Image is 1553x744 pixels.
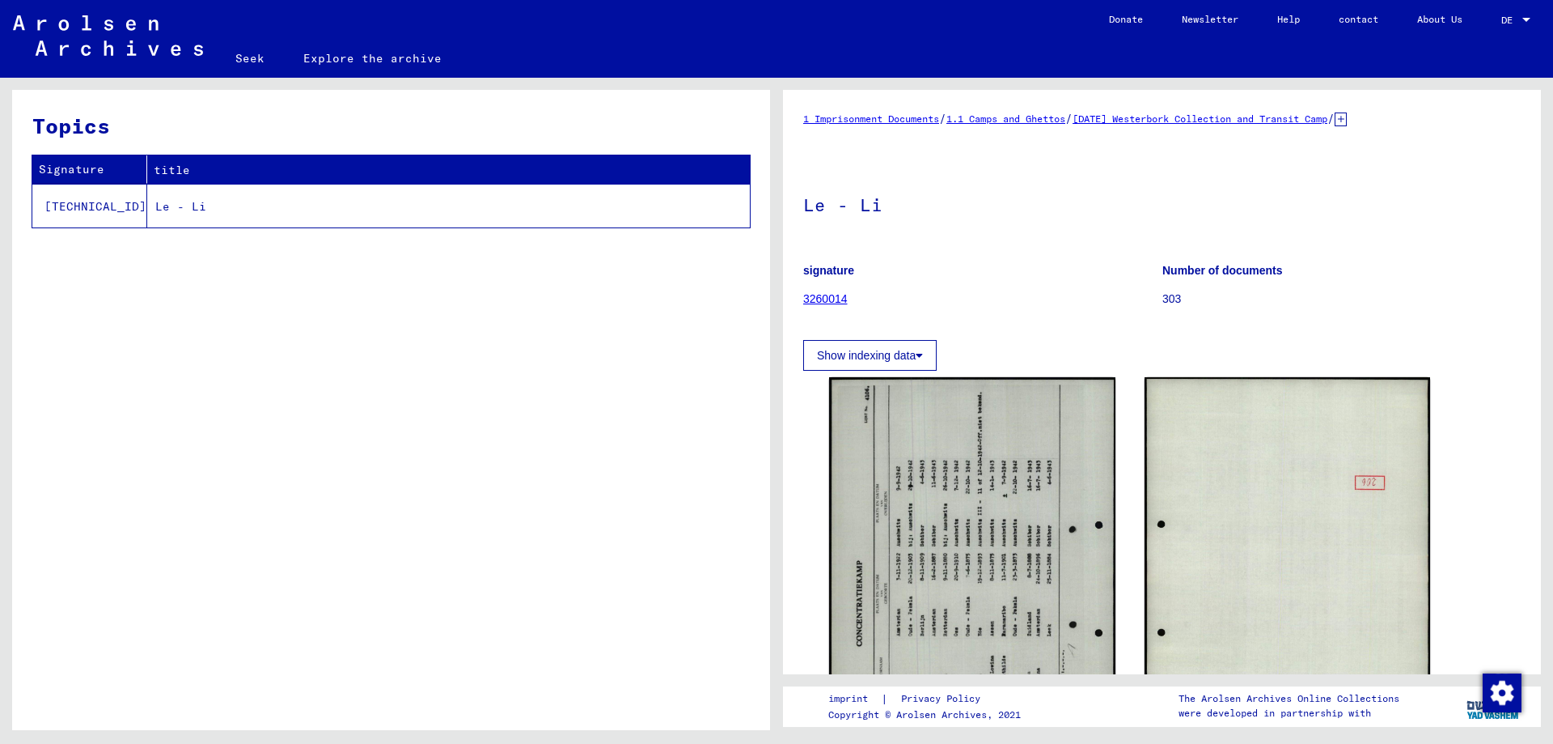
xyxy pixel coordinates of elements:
font: Seek [235,51,264,66]
img: yv_logo.png [1463,686,1524,726]
font: / [939,111,946,125]
button: Show indexing data [803,340,937,371]
font: Donate [1109,13,1143,25]
a: Explore the archive [284,39,461,78]
img: Arolsen_neg.svg [13,15,203,56]
font: [TECHNICAL_ID] [44,199,146,214]
font: DE [1501,14,1513,26]
font: / [1327,111,1335,125]
font: signature [803,264,854,277]
font: Privacy Policy [901,692,980,704]
font: Signature [39,162,104,176]
font: Show indexing data [817,349,916,362]
font: / [1065,111,1073,125]
img: Zustimmung ändern [1483,674,1521,712]
a: 3260014 [803,292,848,305]
font: Le - Li [155,199,206,214]
font: | [881,691,888,706]
font: The Arolsen Archives Online Collections [1179,692,1399,704]
a: [DATE] Westerbork Collection and Transit Camp [1073,113,1327,125]
a: Seek [216,39,284,78]
font: title [154,163,190,177]
font: Newsletter [1182,13,1238,25]
font: Explore the archive [303,51,442,66]
a: imprint [828,691,881,708]
a: 1.1 Camps and Ghettos [946,113,1065,125]
font: Number of documents [1162,264,1283,277]
font: 303 [1162,292,1181,305]
font: About Us [1417,13,1462,25]
font: Help [1277,13,1300,25]
font: Topics [32,113,110,139]
font: imprint [828,692,868,704]
a: 1 Imprisonment Documents [803,113,939,125]
font: Copyright © Arolsen Archives, 2021 [828,708,1021,721]
font: Le - Li [803,193,882,216]
a: Privacy Policy [888,691,1000,708]
font: contact [1339,13,1378,25]
font: were developed in partnership with [1179,707,1371,719]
